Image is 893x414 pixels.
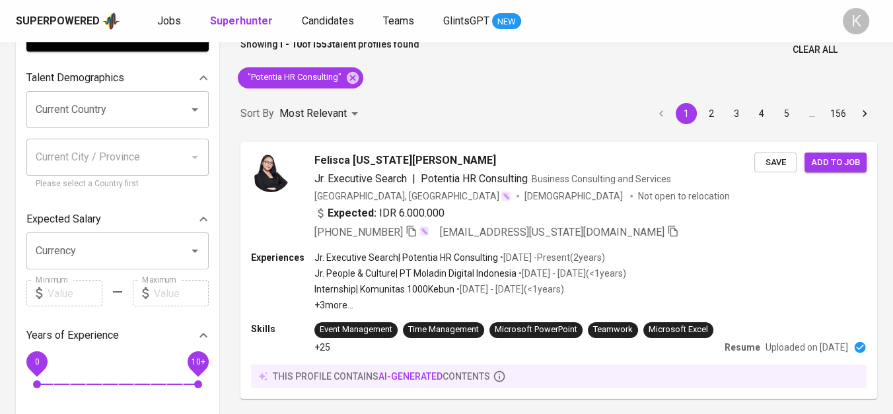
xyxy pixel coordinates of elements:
[454,283,564,296] p: • [DATE] - [DATE] ( <1 years )
[826,103,850,124] button: Go to page 156
[314,283,454,296] p: Internship | Komunitas 1000Kebun
[761,155,790,170] span: Save
[157,13,184,30] a: Jobs
[787,38,843,62] button: Clear All
[314,341,330,354] p: +25
[302,13,357,30] a: Candidates
[314,267,517,280] p: Jr. People & Culture | PT Moladin Digital Indonesia
[412,171,415,187] span: |
[154,280,209,306] input: Value
[314,205,445,221] div: IDR 6.000.000
[517,267,626,280] p: • [DATE] - [DATE] ( <1 years )
[26,206,209,232] div: Expected Salary
[701,103,722,124] button: Go to page 2
[726,103,747,124] button: Go to page 3
[419,226,429,236] img: magic_wand.svg
[725,341,760,354] p: Resume
[320,324,392,336] div: Event Management
[102,11,120,31] img: app logo
[801,107,822,120] div: …
[36,178,199,191] p: Please select a Country first
[793,42,838,58] span: Clear All
[251,322,314,335] p: Skills
[314,251,498,264] p: Jr. Executive Search | Potentia HR Consulting
[811,155,860,170] span: Add to job
[240,38,419,62] p: Showing of talent profiles found
[501,191,511,201] img: magic_wand.svg
[26,65,209,91] div: Talent Demographics
[16,11,120,31] a: Superpoweredapp logo
[498,251,605,264] p: • [DATE] - Present ( 2 years )
[157,15,181,27] span: Jobs
[314,153,496,168] span: Felisca [US_STATE][PERSON_NAME]
[238,71,349,84] span: "Potentia HR Consulting"
[186,242,204,260] button: Open
[766,341,848,354] p: Uploaded on [DATE]
[492,15,521,28] span: NEW
[26,70,124,86] p: Talent Demographics
[408,324,479,336] div: Time Management
[251,251,314,264] p: Experiences
[804,153,867,173] button: Add to job
[26,322,209,349] div: Years of Experience
[676,103,697,124] button: page 1
[443,13,521,30] a: GlintsGPT NEW
[649,324,708,336] div: Microsoft Excel
[754,153,797,173] button: Save
[524,190,625,203] span: [DEMOGRAPHIC_DATA]
[16,14,100,29] div: Superpowered
[210,13,275,30] a: Superhunter
[311,39,332,50] b: 1553
[593,324,633,336] div: Teamwork
[279,102,363,126] div: Most Relevant
[278,39,302,50] b: 1 - 10
[191,357,205,366] span: 10+
[186,100,204,119] button: Open
[440,226,664,238] span: [EMAIL_ADDRESS][US_STATE][DOMAIN_NAME]
[302,15,354,27] span: Candidates
[273,370,490,383] p: this profile contains contents
[383,15,414,27] span: Teams
[843,8,869,34] div: K
[210,15,273,27] b: Superhunter
[314,190,511,203] div: [GEOGRAPHIC_DATA], [GEOGRAPHIC_DATA]
[240,106,274,121] p: Sort By
[314,172,407,185] span: Jr. Executive Search
[48,280,102,306] input: Value
[378,371,443,382] span: AI-generated
[383,13,417,30] a: Teams
[495,324,577,336] div: Microsoft PowerPoint
[279,106,347,121] p: Most Relevant
[776,103,797,124] button: Go to page 5
[328,205,376,221] b: Expected:
[854,103,875,124] button: Go to next page
[532,174,671,184] span: Business Consulting and Services
[314,226,403,238] span: [PHONE_NUMBER]
[443,15,489,27] span: GlintsGPT
[238,67,363,88] div: "Potentia HR Consulting"
[751,103,772,124] button: Go to page 4
[26,211,101,227] p: Expected Salary
[649,103,877,124] nav: pagination navigation
[421,172,528,185] span: Potentia HR Consulting
[251,153,291,192] img: c401c1e3c3f1d2f8be04ea5c236e4052.jpg
[240,142,877,399] a: Felisca [US_STATE][PERSON_NAME]Jr. Executive Search|Potentia HR ConsultingBusiness Consulting and...
[34,357,39,366] span: 0
[638,190,730,203] p: Not open to relocation
[314,298,626,312] p: +3 more ...
[26,328,119,343] p: Years of Experience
